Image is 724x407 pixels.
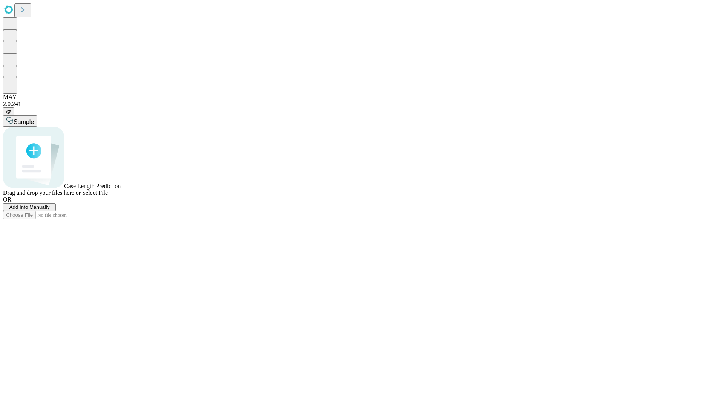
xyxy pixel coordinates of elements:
span: Drag and drop your files here or [3,190,81,196]
span: Add Info Manually [9,204,50,210]
span: @ [6,109,11,114]
span: Select File [82,190,108,196]
div: MAY [3,94,721,101]
span: Sample [14,119,34,125]
div: 2.0.241 [3,101,721,107]
span: Case Length Prediction [64,183,121,189]
button: Sample [3,115,37,127]
span: OR [3,196,11,203]
button: @ [3,107,14,115]
button: Add Info Manually [3,203,56,211]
